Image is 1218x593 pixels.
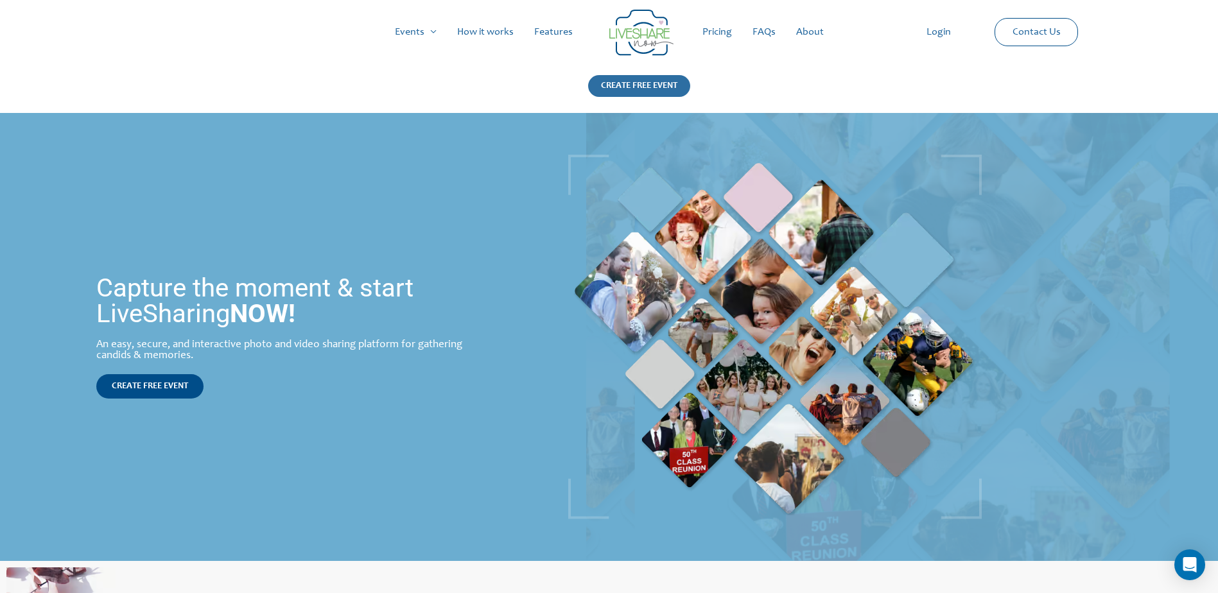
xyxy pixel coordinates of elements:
[609,10,674,56] img: Group 14 | Live Photo Slideshow for Events | Create Free Events Album for Any Occasion
[230,298,295,329] strong: NOW!
[22,12,1196,53] nav: Site Navigation
[96,339,485,361] div: An easy, secure, and interactive photo and video sharing platform for gathering candids & memories.
[385,12,447,53] a: Events
[786,12,834,53] a: About
[588,75,690,97] div: CREATE FREE EVENT
[1174,549,1205,580] div: Open Intercom Messenger
[112,382,188,391] span: CREATE FREE EVENT
[568,155,982,519] img: LiveShare Moment | Live Photo Slideshow for Events | Create Free Events Album for Any Occasion
[447,12,524,53] a: How it works
[524,12,583,53] a: Features
[96,374,204,399] a: CREATE FREE EVENT
[742,12,786,53] a: FAQs
[588,75,690,113] a: CREATE FREE EVENT
[1002,19,1071,46] a: Contact Us
[692,12,742,53] a: Pricing
[916,12,961,53] a: Login
[96,275,485,327] h1: Capture the moment & start LiveSharing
